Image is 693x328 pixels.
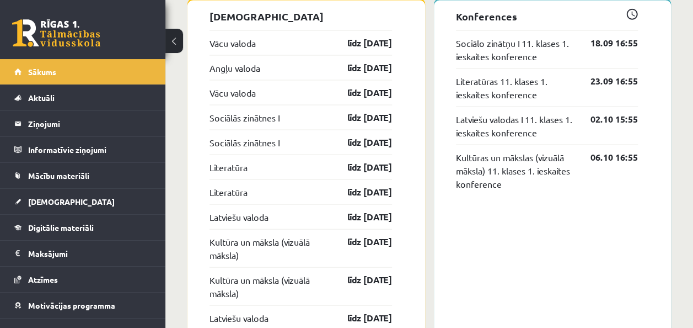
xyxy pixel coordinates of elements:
a: Angļu valoda [209,61,260,74]
a: līdz [DATE] [328,235,392,248]
a: līdz [DATE] [328,210,392,223]
a: Literatūras 11. klases 1. ieskaites konference [456,74,574,100]
a: līdz [DATE] [328,185,392,198]
span: Aktuāli [28,93,55,103]
legend: Ziņojumi [28,111,152,136]
p: Konferences [456,8,638,23]
a: Kultūras un mākslas (vizuālā māksla) 11. klases 1. ieskaites konference [456,150,574,190]
a: 02.10 15:55 [574,112,638,125]
a: Atzīmes [14,267,152,292]
p: [DEMOGRAPHIC_DATA] [209,8,392,23]
a: Maksājumi [14,241,152,266]
legend: Maksājumi [28,241,152,266]
a: līdz [DATE] [328,61,392,74]
a: Kultūra un māksla (vizuālā māksla) [209,273,328,299]
a: Ziņojumi [14,111,152,136]
span: Sākums [28,67,56,77]
span: Mācību materiāli [28,171,89,181]
a: Sociālās zinātnes I [209,135,280,149]
legend: Informatīvie ziņojumi [28,137,152,162]
a: Rīgas 1. Tālmācības vidusskola [12,19,100,47]
a: līdz [DATE] [328,135,392,149]
a: līdz [DATE] [328,273,392,286]
a: Sākums [14,59,152,84]
a: Informatīvie ziņojumi [14,137,152,162]
a: 23.09 16:55 [574,74,638,87]
span: [DEMOGRAPHIC_DATA] [28,197,115,207]
a: Vācu valoda [209,36,256,49]
a: Motivācijas programma [14,293,152,318]
a: Mācību materiāli [14,163,152,188]
a: līdz [DATE] [328,86,392,99]
a: Sociālās zinātnes I [209,110,280,124]
a: Kultūra un māksla (vizuālā māksla) [209,235,328,261]
a: līdz [DATE] [328,160,392,173]
a: Digitālie materiāli [14,215,152,240]
a: līdz [DATE] [328,36,392,49]
a: Literatūra [209,185,248,198]
span: Digitālie materiāli [28,223,94,232]
a: 06.10 16:55 [574,150,638,163]
a: Aktuāli [14,85,152,110]
a: Latviešu valoda [209,311,268,324]
a: [DEMOGRAPHIC_DATA] [14,189,152,214]
a: Sociālo zinātņu I 11. klases 1. ieskaites konference [456,36,574,62]
a: Latviešu valoda [209,210,268,223]
span: Motivācijas programma [28,300,115,310]
a: līdz [DATE] [328,110,392,124]
a: Latviešu valodas I 11. klases 1. ieskaites konference [456,112,574,139]
a: 18.09 16:55 [574,36,638,49]
a: Vācu valoda [209,86,256,99]
a: līdz [DATE] [328,311,392,324]
span: Atzīmes [28,274,58,284]
a: Literatūra [209,160,248,173]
